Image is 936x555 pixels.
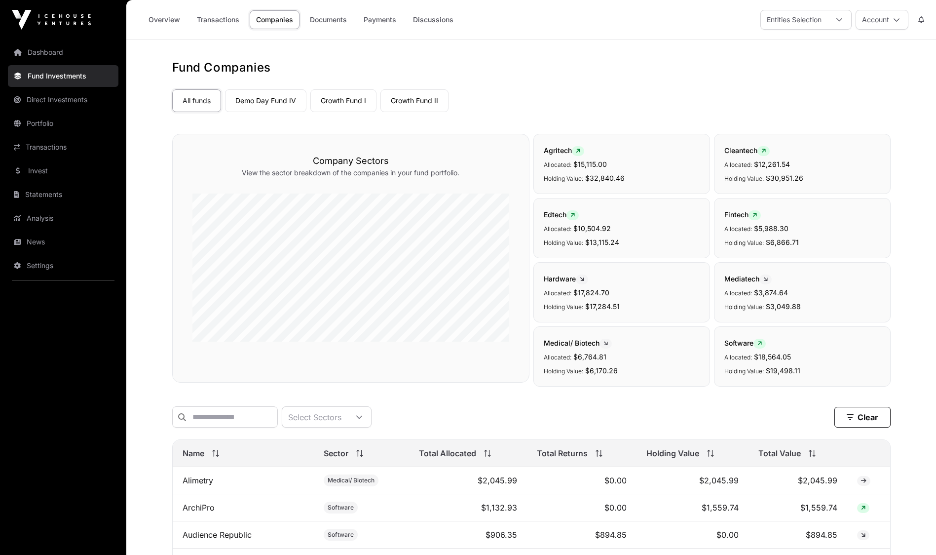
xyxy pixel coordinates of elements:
[724,275,772,283] span: Mediatech
[544,161,571,168] span: Allocated:
[754,288,788,297] span: $3,874.64
[8,136,118,158] a: Transactions
[544,239,583,246] span: Holding Value:
[8,231,118,253] a: News
[749,467,847,494] td: $2,045.99
[192,154,509,168] h3: Company Sectors
[749,521,847,549] td: $894.85
[409,467,527,494] td: $2,045.99
[190,10,246,29] a: Transactions
[324,447,348,459] span: Sector
[724,210,761,219] span: Fintech
[544,367,583,375] span: Holding Value:
[585,366,618,375] span: $6,170.26
[761,10,827,29] div: Entities Selection
[636,494,749,521] td: $1,559.74
[724,225,752,233] span: Allocated:
[573,160,607,168] span: $15,115.00
[724,354,752,361] span: Allocated:
[8,207,118,229] a: Analysis
[328,531,354,539] span: Software
[183,530,252,540] a: Audience Republic
[754,160,790,168] span: $12,261.54
[834,407,891,428] button: Clear
[8,184,118,205] a: Statements
[12,10,91,30] img: Icehouse Ventures Logo
[766,174,803,182] span: $30,951.26
[636,521,749,549] td: $0.00
[585,238,619,246] span: $13,115.24
[544,275,588,283] span: Hardware
[544,146,584,155] span: Agritech
[183,503,215,513] a: ArchiPro
[585,302,620,311] span: $17,284.51
[172,60,891,76] h1: Fund Companies
[183,447,204,459] span: Name
[328,476,374,484] span: Medical/ Biotech
[724,367,764,375] span: Holding Value:
[754,353,791,361] span: $18,564.05
[887,508,936,555] iframe: Chat Widget
[766,366,800,375] span: $19,498.11
[357,10,403,29] a: Payments
[303,10,353,29] a: Documents
[527,467,636,494] td: $0.00
[407,10,460,29] a: Discussions
[724,289,752,297] span: Allocated:
[282,407,347,427] div: Select Sectors
[646,447,699,459] span: Holding Value
[766,302,801,311] span: $3,049.88
[8,65,118,87] a: Fund Investments
[544,175,583,182] span: Holding Value:
[544,354,571,361] span: Allocated:
[8,113,118,134] a: Portfolio
[409,521,527,549] td: $906.35
[409,494,527,521] td: $1,132.93
[724,146,770,155] span: Cleantech
[766,238,799,246] span: $6,866.71
[142,10,187,29] a: Overview
[527,521,636,549] td: $894.85
[724,303,764,311] span: Holding Value:
[544,225,571,233] span: Allocated:
[8,160,118,182] a: Invest
[544,289,571,297] span: Allocated:
[192,168,509,178] p: View the sector breakdown of the companies in your fund portfolio.
[8,41,118,63] a: Dashboard
[380,89,449,112] a: Growth Fund II
[183,476,213,485] a: Alimetry
[754,224,788,233] span: $5,988.30
[328,504,354,512] span: Software
[544,339,612,347] span: Medical/ Biotech
[544,210,579,219] span: Edtech
[537,447,588,459] span: Total Returns
[573,288,609,297] span: $17,824.70
[749,494,847,521] td: $1,559.74
[585,174,625,182] span: $32,840.46
[8,255,118,277] a: Settings
[419,447,476,459] span: Total Allocated
[8,89,118,111] a: Direct Investments
[573,353,606,361] span: $6,764.81
[856,10,908,30] button: Account
[310,89,376,112] a: Growth Fund I
[225,89,306,112] a: Demo Day Fund IV
[724,175,764,182] span: Holding Value:
[724,239,764,246] span: Holding Value:
[724,339,766,347] span: Software
[250,10,300,29] a: Companies
[724,161,752,168] span: Allocated:
[172,89,221,112] a: All funds
[544,303,583,311] span: Holding Value:
[758,447,801,459] span: Total Value
[573,224,611,233] span: $10,504.92
[527,494,636,521] td: $0.00
[636,467,749,494] td: $2,045.99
